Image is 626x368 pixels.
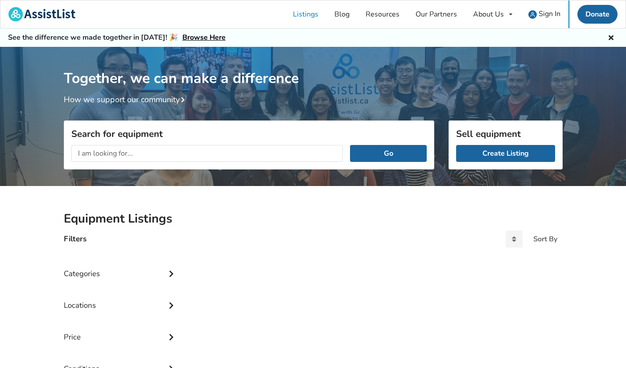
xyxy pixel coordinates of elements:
[358,0,408,28] a: Resources
[285,0,326,28] a: Listings
[350,145,426,162] button: Go
[64,211,563,227] h2: Equipment Listings
[456,145,555,162] a: Create Listing
[182,33,226,42] a: Browse Here
[326,0,358,28] a: Blog
[71,145,343,162] input: I am looking for...
[528,10,537,19] img: user icon
[64,251,178,283] div: Categories
[64,314,178,346] div: Price
[64,234,86,244] h4: Filters
[533,236,557,243] div: Sort By
[408,0,465,28] a: Our Partners
[8,33,226,42] h5: See the difference we made together in [DATE]! 🎉
[71,128,427,140] h3: Search for equipment
[520,0,568,28] a: user icon Sign In
[577,5,618,24] a: Donate
[473,11,504,18] div: About Us
[64,283,178,314] div: Locations
[64,47,563,87] h1: Together, we can make a difference
[64,94,189,105] a: How we support our community
[456,128,555,140] h3: Sell equipment
[539,9,560,19] span: Sign In
[8,7,75,21] img: assistlist-logo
